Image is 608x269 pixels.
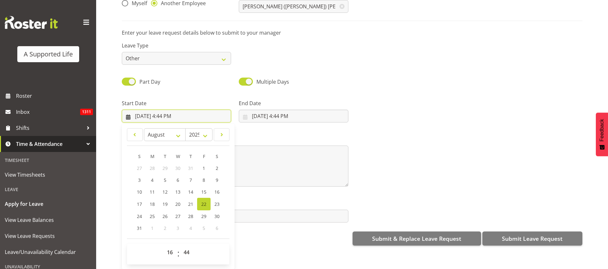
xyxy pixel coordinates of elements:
[171,186,184,198] a: 13
[2,228,95,244] a: View Leave Requests
[16,107,80,117] span: Inbox
[189,153,192,159] span: T
[150,213,155,219] span: 25
[146,174,159,186] a: 4
[138,177,141,183] span: 3
[203,177,205,183] span: 8
[2,196,95,212] a: Apply for Leave
[139,78,160,85] span: Part Day
[138,153,141,159] span: S
[482,231,582,246] button: Submit Leave Request
[203,165,205,171] span: 1
[197,210,211,222] a: 29
[122,199,348,207] label: Attachment
[16,91,93,101] span: Roster
[137,213,142,219] span: 24
[146,186,159,198] a: 11
[122,29,582,37] p: Enter your leave request details below to submit to your manager
[502,234,562,243] span: Submit Leave Request
[177,225,179,231] span: 3
[372,234,461,243] span: Submit & Replace Leave Request
[353,231,481,246] button: Submit & Replace Leave Request
[184,174,197,186] a: 7
[133,186,146,198] a: 10
[175,213,180,219] span: 27
[216,165,218,171] span: 2
[214,189,220,195] span: 16
[211,162,223,174] a: 2
[5,231,91,241] span: View Leave Requests
[177,246,179,262] span: :
[16,139,83,149] span: Time & Attendance
[150,201,155,207] span: 18
[184,186,197,198] a: 14
[197,186,211,198] a: 15
[599,119,605,141] span: Feedback
[150,189,155,195] span: 11
[176,153,180,159] span: W
[197,174,211,186] a: 8
[16,123,83,133] span: Shifts
[175,189,180,195] span: 13
[197,162,211,174] a: 1
[203,153,205,159] span: F
[188,165,193,171] span: 31
[188,189,193,195] span: 14
[159,198,171,210] a: 19
[175,201,180,207] span: 20
[5,199,91,209] span: Apply for Leave
[184,210,197,222] a: 28
[137,165,142,171] span: 27
[162,189,168,195] span: 12
[2,167,95,183] a: View Timesheets
[239,110,348,122] input: Click to select...
[201,213,206,219] span: 29
[184,198,197,210] a: 21
[211,210,223,222] a: 30
[164,153,166,159] span: T
[162,213,168,219] span: 26
[214,201,220,207] span: 23
[150,165,155,171] span: 28
[201,201,206,207] span: 22
[133,222,146,234] a: 31
[122,99,231,107] label: Start Date
[164,225,166,231] span: 2
[133,198,146,210] a: 17
[5,170,91,180] span: View Timesheets
[188,201,193,207] span: 21
[122,135,348,143] label: Message*
[162,165,168,171] span: 29
[171,210,184,222] a: 27
[189,225,192,231] span: 4
[137,201,142,207] span: 17
[122,42,231,49] label: Leave Type
[150,153,154,159] span: M
[175,165,180,171] span: 30
[239,99,348,107] label: End Date
[137,189,142,195] span: 10
[24,49,73,59] div: A Supported Life
[197,198,211,210] a: 22
[146,210,159,222] a: 25
[211,198,223,210] a: 23
[122,110,231,122] input: Click to select...
[5,247,91,257] span: Leave/Unavailability Calendar
[596,113,608,156] button: Feedback - Show survey
[2,183,95,196] div: Leave
[211,174,223,186] a: 9
[146,198,159,210] a: 18
[214,213,220,219] span: 30
[2,212,95,228] a: View Leave Balances
[159,210,171,222] a: 26
[188,213,193,219] span: 28
[151,225,154,231] span: 1
[201,189,206,195] span: 15
[137,225,142,231] span: 31
[5,215,91,225] span: View Leave Balances
[216,153,218,159] span: S
[171,174,184,186] a: 6
[171,198,184,210] a: 20
[164,177,166,183] span: 5
[216,177,218,183] span: 9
